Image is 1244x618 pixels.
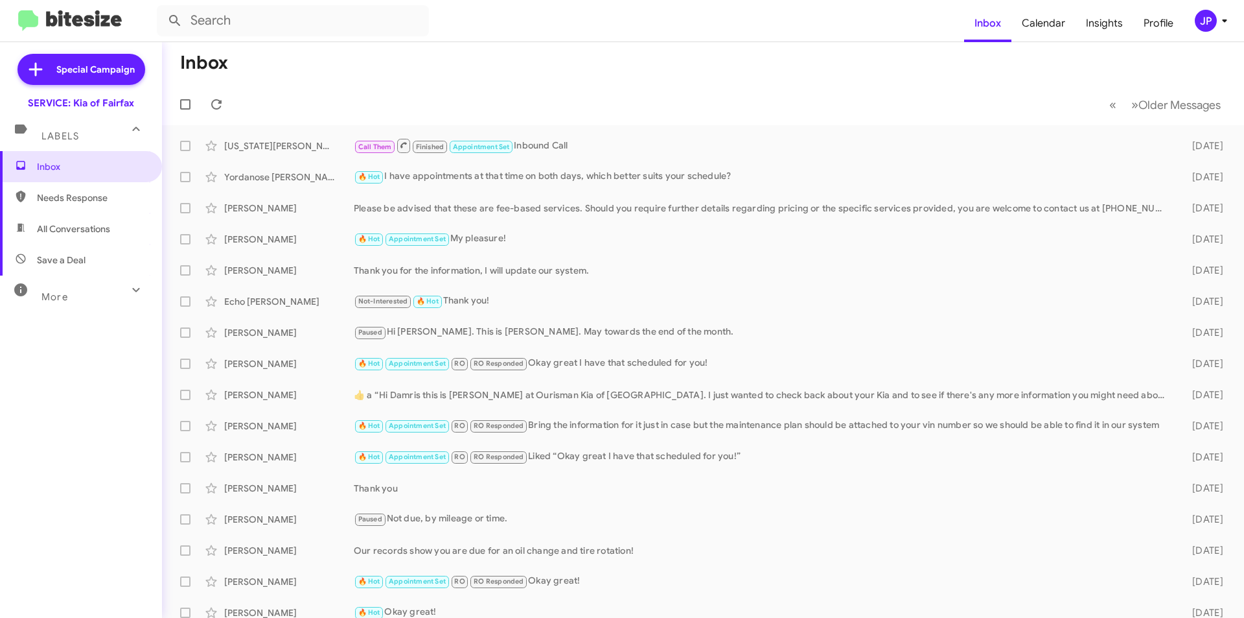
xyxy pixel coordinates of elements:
[41,291,68,303] span: More
[454,422,465,430] span: RO
[1171,357,1234,370] div: [DATE]
[354,418,1171,433] div: Bring the information for it just in case but the maintenance plan should be attached to your vin...
[224,202,354,215] div: [PERSON_NAME]
[224,357,354,370] div: [PERSON_NAME]
[358,577,380,586] span: 🔥 Hot
[1171,544,1234,557] div: [DATE]
[358,143,392,151] span: Call Them
[1109,97,1116,113] span: «
[389,453,446,461] span: Appointment Set
[224,388,354,401] div: [PERSON_NAME]
[354,482,1171,495] div: Thank you
[354,574,1171,589] div: Okay great!
[1123,91,1228,118] button: Next
[474,577,524,586] span: RO Responded
[224,482,354,495] div: [PERSON_NAME]
[56,63,135,76] span: Special Campaign
[1171,202,1234,215] div: [DATE]
[354,544,1171,557] div: Our records show you are due for an oil change and tire rotation!
[358,359,380,368] span: 🔥 Hot
[1171,388,1234,401] div: [DATE]
[37,222,110,235] span: All Conversations
[224,451,354,464] div: [PERSON_NAME]
[1101,91,1124,118] button: Previous
[354,449,1171,464] div: Liked “Okay great I have that scheduled for you!”
[1131,97,1138,113] span: »
[358,515,382,523] span: Paused
[1171,264,1234,277] div: [DATE]
[1138,98,1221,112] span: Older Messages
[1171,513,1234,526] div: [DATE]
[389,422,446,430] span: Appointment Set
[1171,233,1234,246] div: [DATE]
[354,137,1171,154] div: Inbound Call
[224,295,354,308] div: Echo [PERSON_NAME]
[1076,5,1133,42] a: Insights
[416,143,444,151] span: Finished
[474,422,524,430] span: RO Responded
[224,139,354,152] div: [US_STATE][PERSON_NAME]
[157,5,429,36] input: Search
[17,54,145,85] a: Special Campaign
[358,235,380,243] span: 🔥 Hot
[354,356,1171,371] div: Okay great I have that scheduled for you!
[454,577,465,586] span: RO
[354,512,1171,527] div: Not due, by mileage or time.
[1171,451,1234,464] div: [DATE]
[41,130,79,142] span: Labels
[1171,575,1234,588] div: [DATE]
[358,608,380,617] span: 🔥 Hot
[454,453,465,461] span: RO
[1171,295,1234,308] div: [DATE]
[354,169,1171,184] div: I have appointments at that time on both days, which better suits your schedule?
[224,264,354,277] div: [PERSON_NAME]
[389,359,446,368] span: Appointment Set
[358,422,380,430] span: 🔥 Hot
[37,160,147,173] span: Inbox
[354,264,1171,277] div: Thank you for the information, I will update our system.
[1195,10,1217,32] div: JP
[358,453,380,461] span: 🔥 Hot
[358,328,382,337] span: Paused
[474,359,524,368] span: RO Responded
[354,388,1171,401] div: ​👍​ a “ Hi Damris this is [PERSON_NAME] at Ourisman Kia of [GEOGRAPHIC_DATA]. I just wanted to ch...
[389,235,446,243] span: Appointment Set
[1102,91,1228,118] nav: Page navigation example
[37,191,147,204] span: Needs Response
[224,420,354,433] div: [PERSON_NAME]
[1171,326,1234,339] div: [DATE]
[224,575,354,588] div: [PERSON_NAME]
[224,171,354,184] div: Yordanose [PERSON_NAME]
[354,294,1171,309] div: Thank you!
[474,453,524,461] span: RO Responded
[180,53,228,73] h1: Inbox
[1171,139,1234,152] div: [DATE]
[354,202,1171,215] div: Please be advised that these are fee-based services. Should you require further details regarding...
[354,232,1171,246] div: My pleasure!
[1171,420,1234,433] div: [DATE]
[224,513,354,526] div: [PERSON_NAME]
[389,577,446,586] span: Appointment Set
[964,5,1011,42] a: Inbox
[1171,171,1234,184] div: [DATE]
[454,359,465,368] span: RO
[358,297,408,305] span: Not-Interested
[358,172,380,181] span: 🔥 Hot
[37,254,86,267] span: Save a Deal
[1171,482,1234,495] div: [DATE]
[224,233,354,246] div: [PERSON_NAME]
[224,326,354,339] div: [PERSON_NAME]
[1011,5,1076,42] a: Calendar
[224,544,354,557] div: [PERSON_NAME]
[28,97,134,110] div: SERVICE: Kia of Fairfax
[354,325,1171,340] div: Hi [PERSON_NAME]. This is [PERSON_NAME]. May towards the end of the month.
[1133,5,1184,42] a: Profile
[453,143,510,151] span: Appointment Set
[1184,10,1230,32] button: JP
[417,297,439,305] span: 🔥 Hot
